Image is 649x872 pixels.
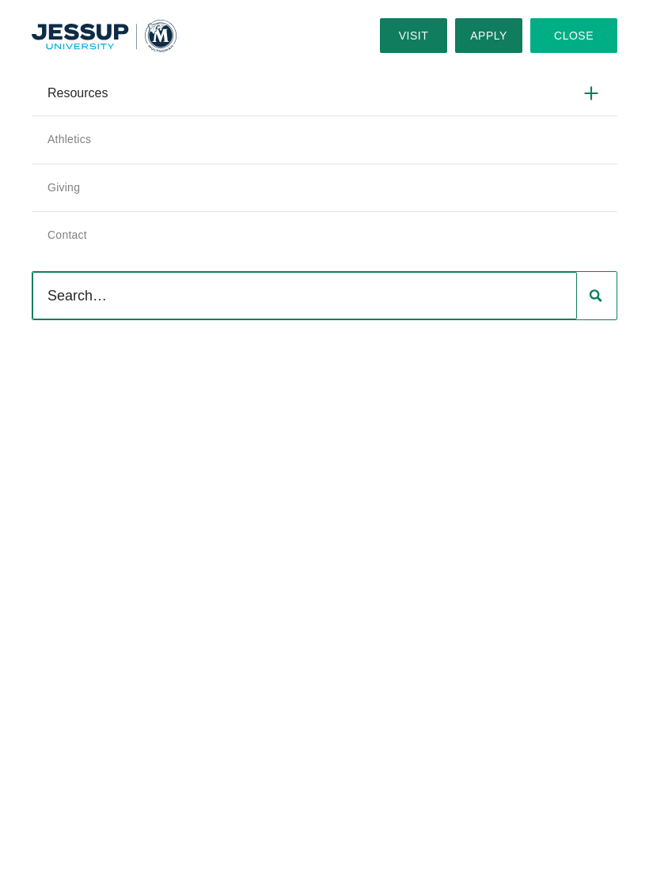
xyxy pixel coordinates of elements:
[47,85,108,101] span: Resources
[455,18,522,53] a: Apply
[530,18,617,53] button: Close
[32,20,176,52] a: Home
[32,20,176,52] img: Multnomah University Logo
[32,272,577,319] input: Search
[32,115,617,164] a: Athletics
[380,18,447,53] a: Visit
[32,211,617,259] a: Contact
[32,164,617,212] a: Giving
